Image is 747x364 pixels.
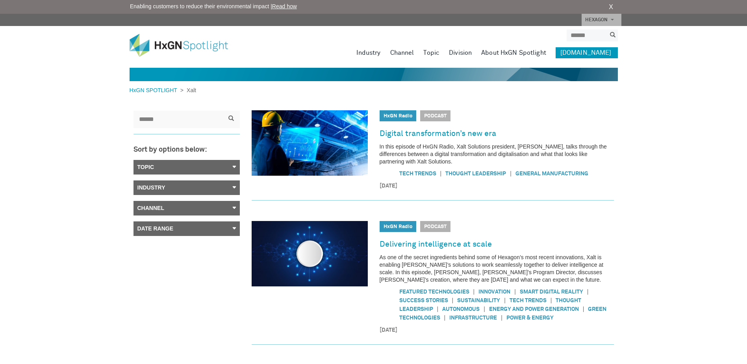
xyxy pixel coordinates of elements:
span: | [448,296,458,305]
span: | [469,288,479,296]
img: Digital transformation’s new era [252,110,368,176]
a: About HxGN Spotlight [481,47,546,58]
a: Success Stories [399,298,448,303]
a: HxGN SPOTLIGHT [130,87,180,93]
a: Power & Energy [506,315,554,321]
span: | [480,305,489,313]
a: Date Range [133,221,240,236]
a: Energy and power generation [489,306,579,312]
time: [DATE] [380,182,614,190]
a: Channel [390,47,414,58]
img: Delivering intelligence at scale [252,221,368,286]
a: Featured Technologies [399,289,469,295]
a: Channel [133,201,240,215]
a: Topic [133,160,240,175]
a: Delivering intelligence at scale [380,238,492,251]
a: Smart Digital Reality [520,289,583,295]
span: | [497,314,506,322]
h3: Sort by options below: [133,146,240,154]
a: HxGN Radio [384,224,412,229]
a: HxGN Radio [384,113,412,119]
img: HxGN Spotlight [130,34,240,57]
a: Industry [133,180,240,195]
a: Thought Leadership [445,171,506,176]
p: As one of the secret ingredients behind some of Hexagon’s most recent innovations, Xalt is enabli... [380,254,614,284]
time: [DATE] [380,326,614,334]
a: Tech Trends [510,298,547,303]
a: HEXAGON [582,14,621,26]
span: | [547,296,556,305]
span: Xalt [184,87,196,93]
div: > [130,86,196,95]
p: In this episode of HxGN Radio, Xalt Solutions president, [PERSON_NAME], talks through the differe... [380,143,614,165]
a: Innovation [478,289,510,295]
a: Digital transformation’s new era [380,127,496,140]
a: Division [449,47,472,58]
span: | [500,296,510,305]
span: | [440,314,450,322]
span: Podcast [420,110,450,121]
a: Read how [272,3,297,9]
a: Sustainability [457,298,500,303]
span: | [433,305,443,313]
span: | [583,288,593,296]
a: Tech Trends [399,171,436,176]
span: Enabling customers to reduce their environmental impact | [130,2,297,11]
span: Podcast [420,221,450,232]
a: General manufacturing [515,171,588,176]
a: [DOMAIN_NAME] [556,47,618,58]
a: Topic [423,47,439,58]
a: X [609,2,613,12]
span: | [579,305,588,313]
a: Infrastructure [449,315,497,321]
a: Autonomous [442,306,480,312]
span: | [506,169,515,178]
span: | [436,169,446,178]
span: | [510,288,520,296]
a: Industry [356,47,381,58]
